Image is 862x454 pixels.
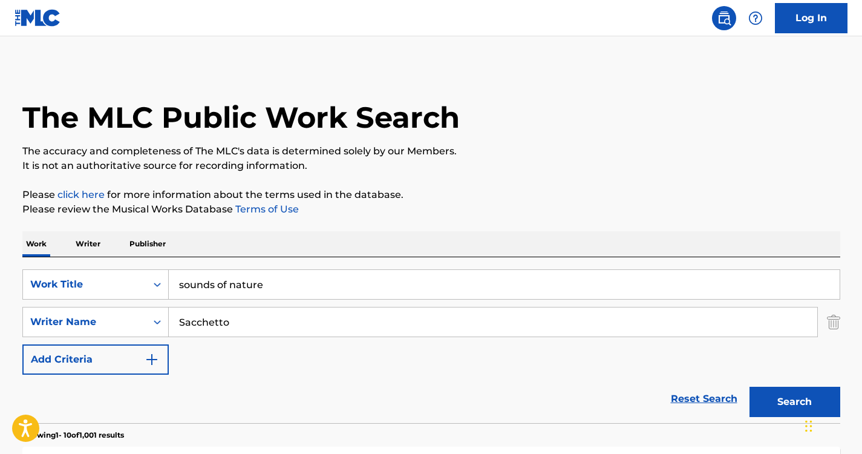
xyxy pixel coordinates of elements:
div: Drag [805,408,812,444]
a: click here [57,189,105,200]
img: search [717,11,731,25]
p: Publisher [126,231,169,257]
p: The accuracy and completeness of The MLC's data is determined solely by our Members. [22,144,840,159]
iframe: Chat Widget [802,396,862,454]
img: 9d2ae6d4665cec9f34b9.svg [145,352,159,367]
p: Please for more information about the terms used in the database. [22,188,840,202]
p: Showing 1 - 10 of 1,001 results [22,430,124,441]
button: Add Criteria [22,344,169,375]
p: It is not an authoritative source for recording information. [22,159,840,173]
p: Please review the Musical Works Database [22,202,840,217]
p: Work [22,231,50,257]
h1: The MLC Public Work Search [22,99,460,136]
form: Search Form [22,269,840,423]
div: Help [743,6,768,30]
p: Writer [72,231,104,257]
img: help [748,11,763,25]
img: Delete Criterion [827,307,840,337]
a: Public Search [712,6,736,30]
a: Terms of Use [233,203,299,215]
button: Search [749,387,840,417]
img: MLC Logo [15,9,61,27]
a: Log In [775,3,847,33]
div: Writer Name [30,315,139,329]
a: Reset Search [665,386,743,412]
div: Work Title [30,277,139,292]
